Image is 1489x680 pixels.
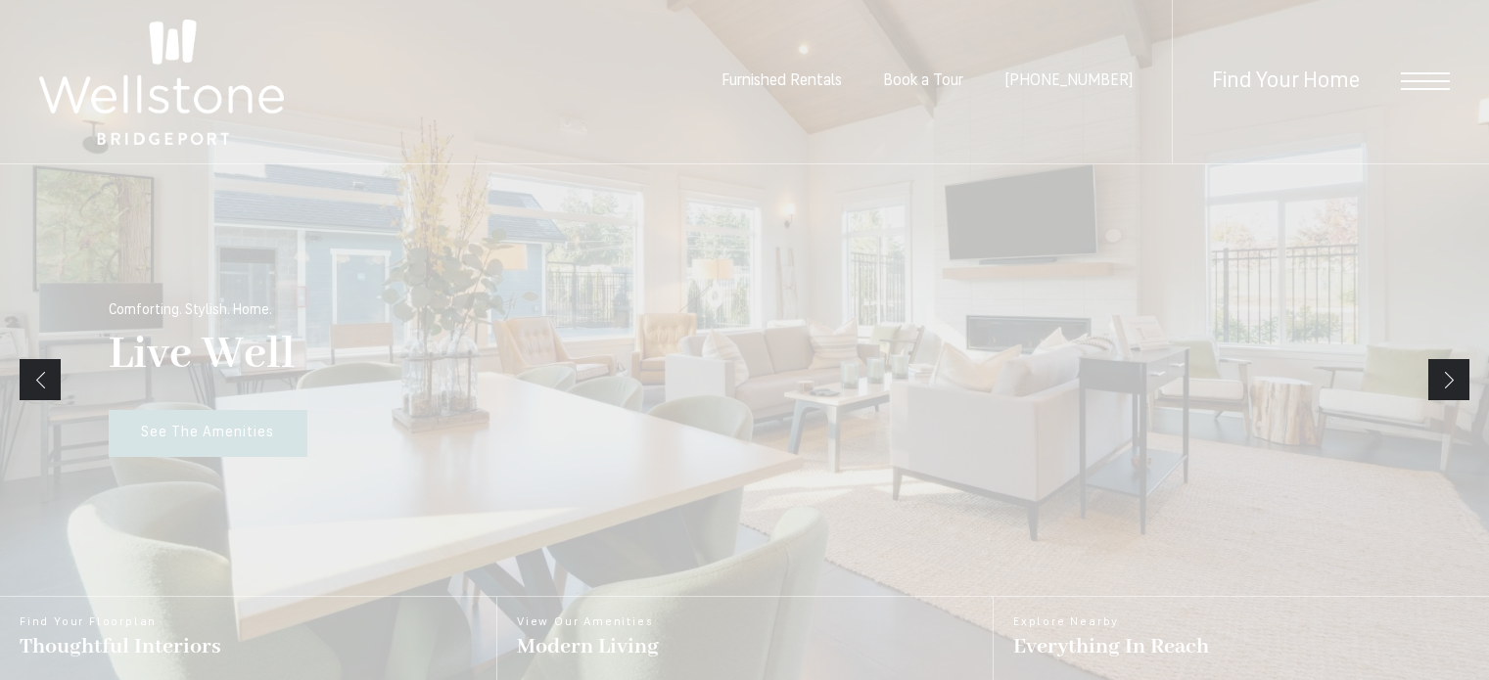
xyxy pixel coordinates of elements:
[1013,633,1209,660] span: Everything In Reach
[517,616,659,628] span: View Our Amenities
[20,359,61,400] a: Previous
[1013,616,1209,628] span: Explore Nearby
[39,20,284,145] img: Wellstone
[20,616,221,628] span: Find Your Floorplan
[721,73,842,89] a: Furnished Rentals
[1004,73,1133,89] a: Call Us at (253) 642-8681
[141,426,274,440] span: See The Amenities
[109,303,272,318] p: Comforting. Stylish. Home.
[20,633,221,660] span: Thoughtful Interiors
[1212,70,1360,93] a: Find Your Home
[1004,73,1133,89] span: [PHONE_NUMBER]
[517,633,659,660] span: Modern Living
[883,73,963,89] a: Book a Tour
[109,328,296,384] p: Live Well
[1401,72,1450,90] button: Open Menu
[1428,359,1469,400] a: Next
[109,410,307,457] a: See The Amenities
[496,597,993,680] a: View Our Amenities
[993,597,1489,680] a: Explore Nearby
